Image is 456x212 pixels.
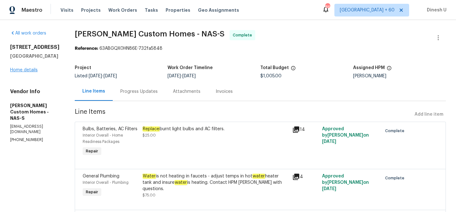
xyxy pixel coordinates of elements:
h5: Total Budget [260,66,289,70]
span: [DATE] [182,74,196,78]
span: Complete [385,175,407,181]
span: [GEOGRAPHIC_DATA] + 60 [340,7,395,13]
span: Interior Overall - Plumbing [83,181,129,184]
span: [DATE] [168,74,181,78]
span: [DATE] [104,74,117,78]
h5: [GEOGRAPHIC_DATA] [10,53,60,59]
span: $25.00 [142,133,156,137]
span: [DATE] [322,187,336,191]
h5: Work Order Timeline [168,66,213,70]
span: The total cost of line items that have been proposed by Opendoor. This sum includes line items th... [291,66,296,74]
span: Dinesh U [424,7,446,13]
span: Line Items [75,109,412,120]
a: All work orders [10,31,46,35]
p: [PHONE_NUMBER] [10,137,60,143]
span: Maestro [22,7,42,13]
span: $1,005.00 [260,74,282,78]
em: water [174,180,187,185]
span: Tasks [145,8,158,12]
span: Geo Assignments [198,7,239,13]
h4: Vendor Info [10,88,60,95]
h5: [PERSON_NAME] Custom Homes - NAS-S [10,102,60,121]
span: [DATE] [322,139,336,144]
p: [EMAIL_ADDRESS][DOMAIN_NAME] [10,124,60,135]
b: Reference: [75,46,98,51]
span: $75.00 [142,193,155,197]
a: Home details [10,68,38,72]
span: Visits [60,7,73,13]
span: Approved by [PERSON_NAME] on [322,174,369,191]
span: Properties [166,7,190,13]
div: Line Items [82,88,105,94]
span: General Plumbing [83,174,119,178]
div: 4 [292,173,318,181]
span: - [168,74,196,78]
span: Work Orders [108,7,137,13]
div: burnt light bulbs and AC filters. [142,126,288,132]
span: Projects [81,7,101,13]
div: Attachments [173,88,200,95]
span: [PERSON_NAME] Custom Homes - NAS-S [75,30,225,38]
em: Replace [142,126,160,132]
h2: [STREET_ADDRESS] [10,44,60,50]
span: Interior Overall - Home Readiness Packages [83,133,123,144]
span: - [89,74,117,78]
span: Repair [83,189,101,195]
em: water [252,174,265,179]
span: Repair [83,148,101,154]
h5: Assigned HPM [353,66,385,70]
h5: Project [75,66,91,70]
div: 869 [325,4,330,10]
div: [PERSON_NAME] [353,74,446,78]
span: [DATE] [89,74,102,78]
span: Listed [75,74,117,78]
div: 14 [292,126,318,133]
div: Progress Updates [120,88,158,95]
span: The hpm assigned to this work order. [387,66,392,74]
span: Bulbs, Batteries, AC Filters [83,127,137,131]
span: Approved by [PERSON_NAME] on [322,127,369,144]
div: 63ABGQX0HN86E-732fa5848 [75,45,446,52]
div: Invoices [216,88,233,95]
span: Complete [385,128,407,134]
span: Complete [233,32,255,38]
div: is not heating in faucets - adjust temps in hot heater tank and insure is heating. Contact HPM [P... [142,173,288,192]
em: Water [142,174,156,179]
